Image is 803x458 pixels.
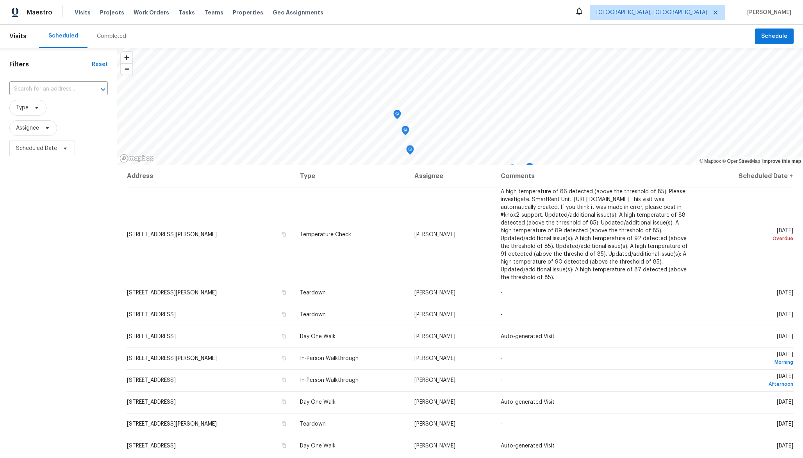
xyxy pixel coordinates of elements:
span: [DATE] [777,312,793,317]
span: [STREET_ADDRESS] [127,378,176,383]
span: [DATE] [701,352,793,366]
div: Map marker [440,165,448,177]
button: Copy Address [280,420,287,427]
div: Map marker [526,163,534,175]
button: Zoom in [121,52,132,63]
th: Address [127,165,294,187]
span: Scheduled Date [16,144,57,152]
span: Visits [75,9,91,16]
span: [PERSON_NAME] [414,378,455,383]
div: Morning [701,358,793,366]
span: [PERSON_NAME] [414,356,455,361]
span: A high temperature of 86 detected (above the threshold of 85). Please investigate. SmartRent Unit... [501,189,688,280]
a: Improve this map [762,159,801,164]
div: Scheduled [48,32,78,40]
span: Day One Walk [300,443,335,449]
span: [DATE] [777,290,793,296]
div: Overdue [701,235,793,242]
button: Open [98,84,109,95]
span: [PERSON_NAME] [414,399,455,405]
span: [STREET_ADDRESS] [127,334,176,339]
span: [PERSON_NAME] [414,232,455,237]
span: Schedule [761,32,787,41]
span: [STREET_ADDRESS] [127,443,176,449]
div: Afternoon [701,380,793,388]
span: Auto-generated Visit [501,399,555,405]
span: Work Orders [134,9,169,16]
span: [STREET_ADDRESS][PERSON_NAME] [127,421,217,427]
span: Tasks [178,10,195,15]
input: Search for an address... [9,83,86,95]
div: Map marker [406,145,414,157]
span: Teardown [300,312,326,317]
button: Copy Address [280,289,287,296]
button: Copy Address [280,311,287,318]
span: [DATE] [777,399,793,405]
span: - [501,378,503,383]
div: Map marker [401,126,409,138]
span: Type [16,104,29,112]
button: Copy Address [280,376,287,383]
span: Teardown [300,421,326,427]
span: [STREET_ADDRESS][PERSON_NAME] [127,356,217,361]
a: Mapbox [700,159,721,164]
span: - [501,312,503,317]
span: Maestro [27,9,52,16]
button: Copy Address [280,442,287,449]
button: Zoom out [121,63,132,75]
span: [STREET_ADDRESS][PERSON_NAME] [127,232,217,237]
button: Copy Address [280,398,287,405]
span: [PERSON_NAME] [414,421,455,427]
div: Reset [92,61,108,68]
a: OpenStreetMap [722,159,760,164]
span: [PERSON_NAME] [414,290,455,296]
span: Day One Walk [300,334,335,339]
span: Visits [9,28,27,45]
span: - [501,421,503,427]
span: - [501,290,503,296]
span: [PERSON_NAME] [744,9,791,16]
button: Copy Address [280,333,287,340]
a: Mapbox homepage [120,154,154,163]
span: Assignee [16,124,39,132]
th: Assignee [408,165,494,187]
span: [DATE] [701,228,793,242]
div: Completed [97,32,126,40]
span: Teams [204,9,223,16]
span: [PERSON_NAME] [414,312,455,317]
span: Teardown [300,290,326,296]
div: Map marker [393,110,401,122]
span: Geo Assignments [273,9,323,16]
span: [DATE] [777,443,793,449]
span: In-Person Walkthrough [300,378,359,383]
span: [STREET_ADDRESS] [127,399,176,405]
span: [GEOGRAPHIC_DATA], [GEOGRAPHIC_DATA] [596,9,707,16]
span: [DATE] [701,374,793,388]
th: Comments [494,165,694,187]
button: Copy Address [280,355,287,362]
div: Map marker [509,164,516,176]
span: Properties [233,9,263,16]
button: Schedule [755,29,794,45]
th: Type [294,165,409,187]
span: Auto-generated Visit [501,443,555,449]
span: [STREET_ADDRESS][PERSON_NAME] [127,290,217,296]
span: [DATE] [777,334,793,339]
span: [PERSON_NAME] [414,334,455,339]
span: Auto-generated Visit [501,334,555,339]
button: Copy Address [280,231,287,238]
span: [STREET_ADDRESS] [127,312,176,317]
span: Projects [100,9,124,16]
span: - [501,356,503,361]
span: Temperature Check [300,232,351,237]
canvas: Map [117,48,803,165]
th: Scheduled Date ↑ [695,165,794,187]
span: Zoom out [121,64,132,75]
span: In-Person Walkthrough [300,356,359,361]
span: [DATE] [777,421,793,427]
span: Day One Walk [300,399,335,405]
span: [PERSON_NAME] [414,443,455,449]
h1: Filters [9,61,92,68]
